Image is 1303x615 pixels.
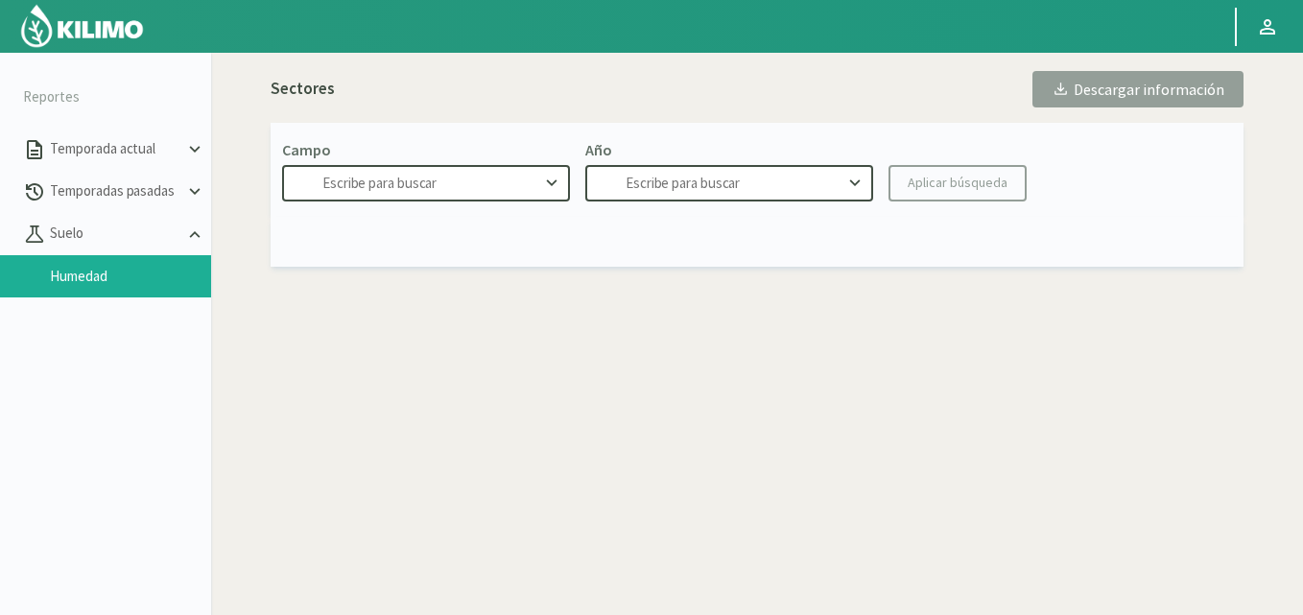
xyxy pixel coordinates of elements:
[50,268,211,285] a: Humedad
[46,180,184,202] p: Temporadas pasadas
[46,223,184,245] p: Suelo
[282,138,570,161] p: Campo
[585,138,873,161] p: Año
[585,165,873,201] input: Escribe para buscar
[282,165,570,201] input: Escribe para buscar
[19,3,145,49] img: Kilimo
[271,77,335,102] p: Sectores
[46,138,184,160] p: Temporada actual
